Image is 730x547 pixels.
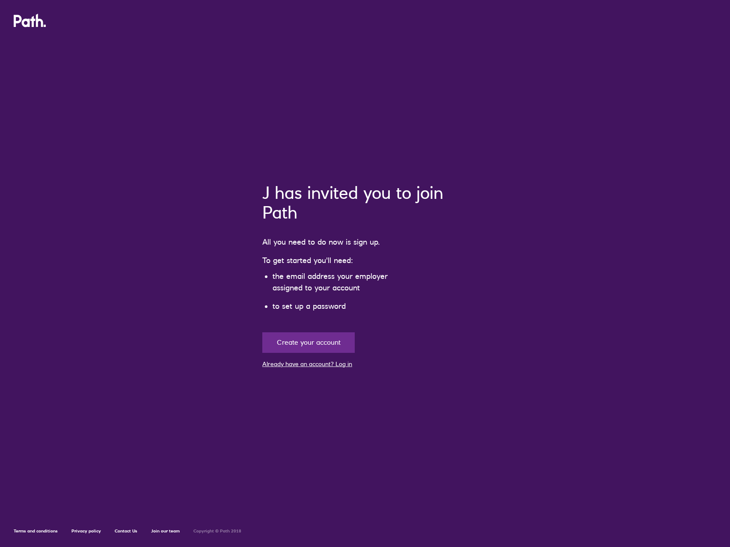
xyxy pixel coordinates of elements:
a: Contact Us [115,528,137,534]
li: the email address your employer assigned to your account [273,270,416,293]
div: J has invited you to join Path [262,183,468,222]
li: to set up a password [273,300,416,312]
button: Create your account [262,332,355,353]
h6: Copyright © Path 2018 [193,529,241,534]
a: Terms and conditions [14,528,58,534]
a: Already have an account? Log in [262,360,352,368]
div: All you need to do now is sign up. [262,236,468,248]
a: Privacy policy [71,528,101,534]
a: Join our team [151,528,180,534]
div: To get started you'll need: [262,254,468,266]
